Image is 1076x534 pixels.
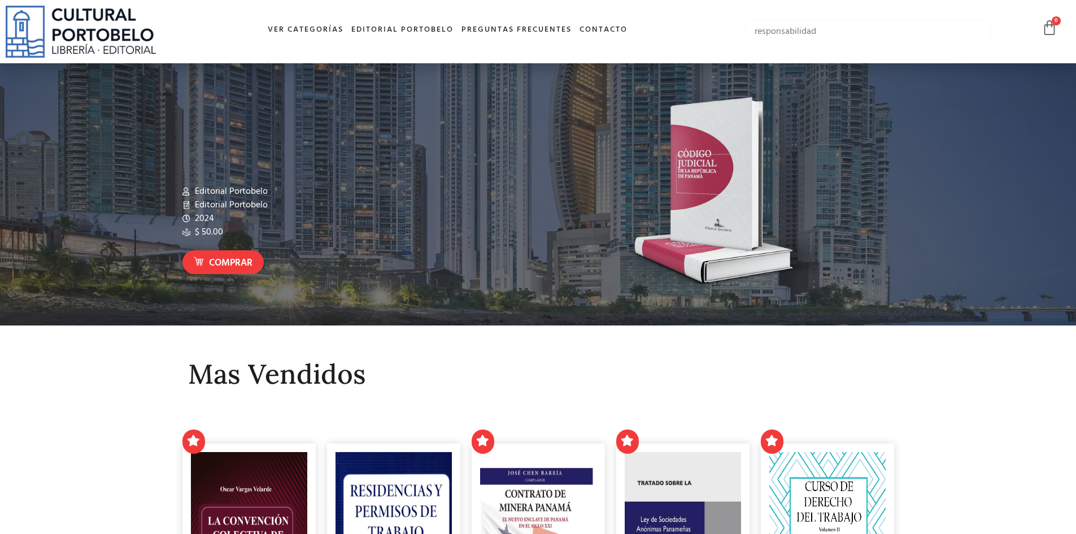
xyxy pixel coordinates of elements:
[192,185,268,198] span: Editorial Portobelo
[182,250,264,275] a: Comprar
[1042,20,1057,36] a: 0
[192,225,223,239] span: $ 50.00
[347,18,458,42] a: Editorial Portobelo
[458,18,576,42] a: Preguntas frecuentes
[192,198,268,212] span: Editorial Portobelo
[209,256,252,271] span: Comprar
[264,18,347,42] a: Ver Categorías
[576,18,631,42] a: Contacto
[1052,16,1061,25] span: 0
[745,20,993,44] input: Búsqueda
[188,359,888,389] h2: Mas Vendidos
[192,212,214,225] span: 2024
